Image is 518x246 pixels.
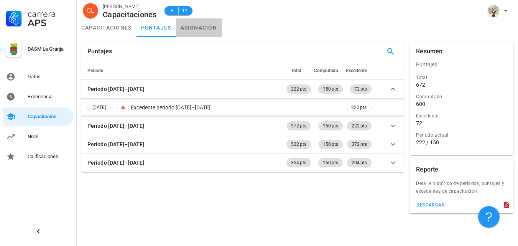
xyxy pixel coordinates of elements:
span: Periodo [87,68,104,73]
div: Periodo [DATE]–[DATE] [87,85,144,93]
div: 222 / 150 [416,139,507,146]
a: Capacitación [3,107,74,126]
div: Datos [28,74,71,80]
div: 672 [416,81,425,88]
div: Reporte [416,160,438,180]
span: 150 pts [323,121,338,130]
span: 222 pts [351,103,367,112]
span: B [169,7,175,15]
span: 222 pts [291,84,306,94]
div: Periodo [DATE]–[DATE] [87,158,144,167]
div: Periodo [DATE]–[DATE] [87,140,144,149]
div: Detalle histórico de periodos, puntajes y excedentes de capacitación. [410,180,513,200]
a: Nivel [3,127,74,146]
td: Excedente periodo [DATE]–[DATE] [129,98,345,117]
button: descargar [413,200,448,210]
span: 72 pts [354,84,367,94]
span: 354 pts [291,158,306,167]
th: Computado [312,61,344,80]
div: Calificaciones [28,154,71,160]
span: 11 [182,7,188,15]
div: APS [28,18,71,28]
div: Total [416,74,507,81]
div: Puntajes [87,41,112,61]
div: [PERSON_NAME] [103,3,157,10]
div: descargar [416,202,445,208]
span: 522 pts [291,140,306,149]
div: Capacitaciones [103,10,157,19]
div: Capacitación [28,114,71,120]
span: 150 pts [323,140,338,149]
div: Carrera [28,9,71,18]
div: Experiencia [28,94,71,100]
a: Datos [3,68,74,86]
div: 600 [416,101,425,107]
span: 150 pts [323,84,338,94]
th: Excedente [344,61,373,80]
div: 72 [416,120,422,127]
a: Calificaciones [3,147,74,166]
span: 372 pts [352,140,367,149]
a: asignación [176,18,222,37]
div: Periodo [DATE]–[DATE] [87,122,144,130]
th: Total [285,61,312,80]
span: CL [87,3,94,18]
div: Periodo actual [416,131,507,139]
div: Resumen [416,41,442,61]
div: avatar [83,3,98,18]
th: Periodo [81,61,285,80]
span: [DATE] [92,103,106,112]
a: capacitaciones [77,18,136,37]
span: 222 pts [352,121,367,130]
span: Total [291,68,301,73]
div: Nivel [28,134,71,140]
div: Computado [416,93,507,101]
a: Experiencia [3,88,74,106]
div: Puntajes [410,55,513,74]
span: 150 pts [323,158,338,167]
span: 372 pts [291,121,306,130]
a: puntajes [136,18,176,37]
div: avatar [487,5,500,17]
span: Excedente [346,68,367,73]
span: Computado [314,68,338,73]
div: Excedente [416,112,507,120]
div: DASM La Granja [28,46,71,52]
span: 204 pts [352,158,367,167]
